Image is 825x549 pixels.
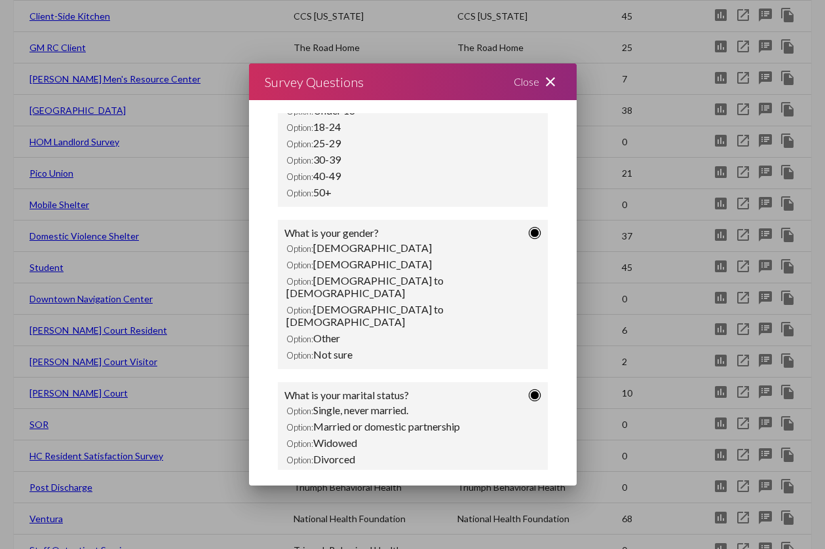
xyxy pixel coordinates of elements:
div: 30-39 [284,151,541,168]
span: Option: [286,122,313,133]
div: Close [498,63,577,100]
div: 50+ [284,184,541,200]
span: Option: [286,155,313,166]
div: What is your marital status? [284,389,409,402]
div: Separated [284,467,541,484]
div: Widowed [284,434,541,451]
span: Option: [286,305,313,315]
div: [DEMOGRAPHIC_DATA] to [DEMOGRAPHIC_DATA] [284,272,541,301]
span: Option: [286,260,313,270]
div: 40-49 [284,168,541,184]
span: Option: [286,171,313,182]
span: Option: [286,243,313,254]
span: Option: [286,139,313,149]
div: [DEMOGRAPHIC_DATA] [284,239,541,256]
span: Option: [286,188,313,198]
div: [DEMOGRAPHIC_DATA] [284,256,541,272]
span: Option: [286,422,313,433]
div: 18-24 [284,118,541,135]
div: Other [284,330,541,346]
img: 8A5FK1A5i8RxgAAAAASUVORK5CYII= [528,226,541,239]
div: Single, never married. [284,402,541,418]
span: Option: [286,350,313,361]
img: 8A5FK1A5i8RxgAAAAASUVORK5CYII= [528,389,541,402]
div: Survey Questions [265,71,364,92]
div: Not sure [284,346,541,363]
div: Married or domestic partnership [284,418,541,434]
div: Divorced [284,451,541,467]
div: 25-29 [284,135,541,151]
div: [DEMOGRAPHIC_DATA] to [DEMOGRAPHIC_DATA] [284,301,541,330]
div: What is your gender? [284,226,379,239]
span: Option: [286,438,313,449]
span: Option: [286,406,313,416]
mat-icon: close [543,74,558,90]
span: Option: [286,276,313,287]
span: Option: [286,334,313,344]
span: Option: [286,455,313,465]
